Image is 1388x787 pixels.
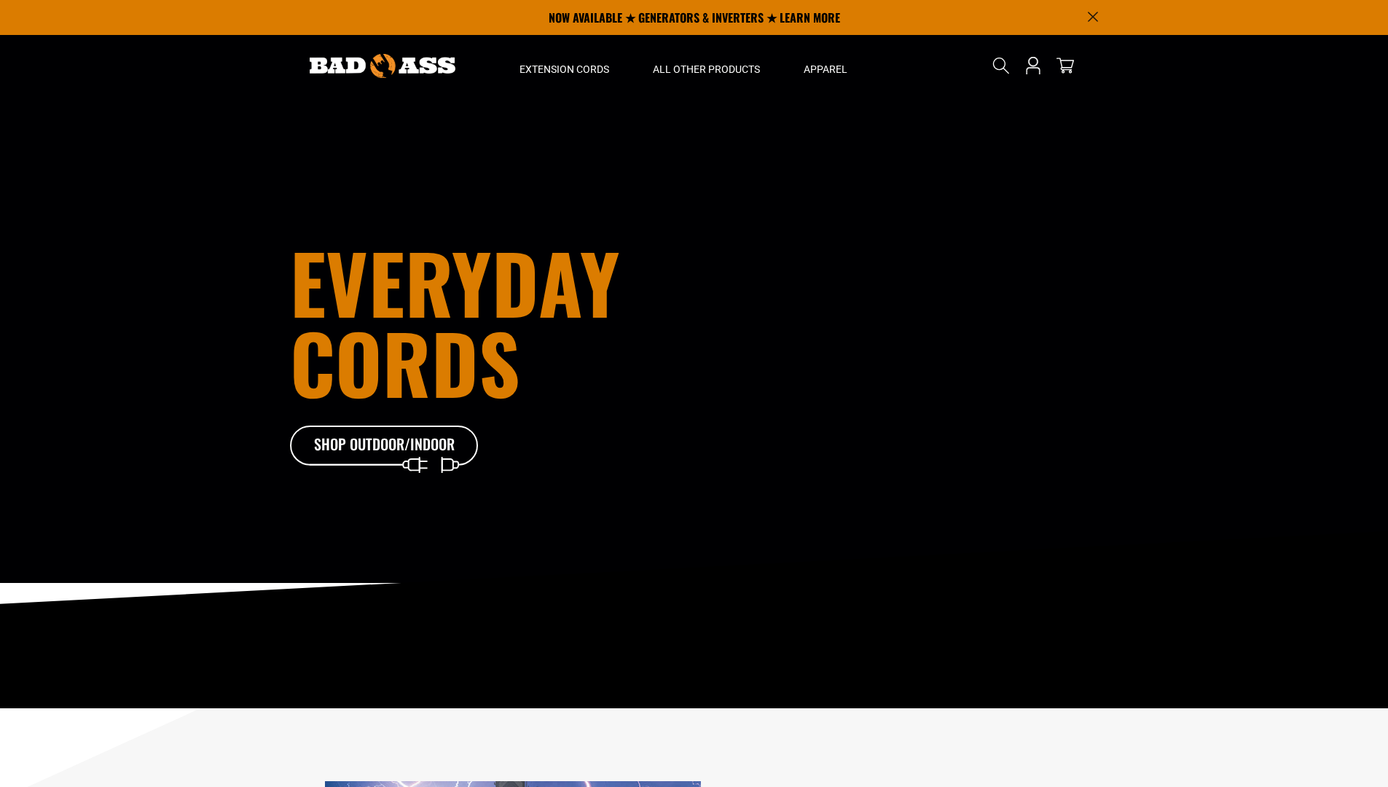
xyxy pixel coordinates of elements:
[631,35,782,96] summary: All Other Products
[653,63,760,76] span: All Other Products
[519,63,609,76] span: Extension Cords
[989,54,1013,77] summary: Search
[782,35,869,96] summary: Apparel
[310,54,455,78] img: Bad Ass Extension Cords
[804,63,847,76] span: Apparel
[290,426,479,466] a: Shop Outdoor/Indoor
[290,242,775,402] h1: Everyday cords
[498,35,631,96] summary: Extension Cords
